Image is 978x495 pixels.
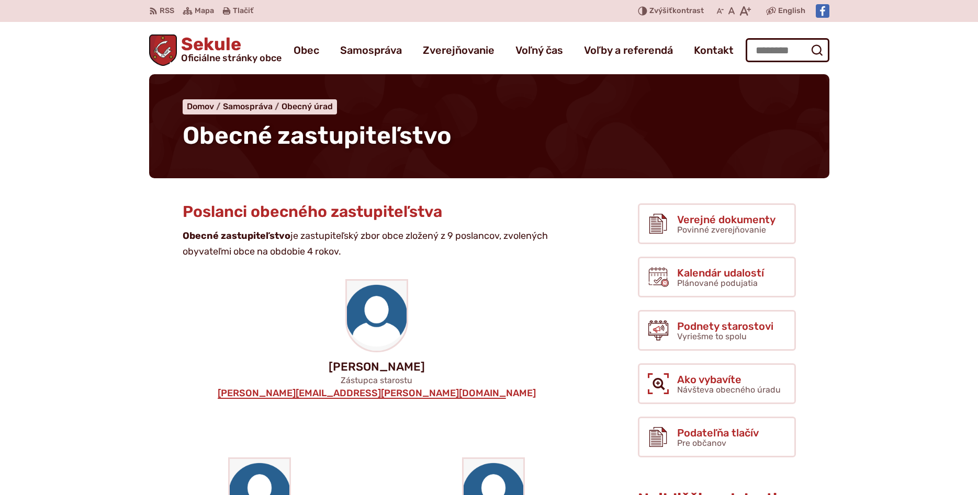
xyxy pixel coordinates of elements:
span: Pre občanov [677,438,726,448]
p: je zastupiteľský zbor obce zložený z 9 poslancov, zvolených obyvateľmi obce na obdobie 4 rokov. [183,228,554,259]
img: 146-1468479_my-profile-icon-blank-profile-picture-circle-hd [347,281,407,351]
a: Kontakt [694,36,734,65]
a: English [776,5,807,17]
a: Voľby a referendá [584,36,673,65]
p: [PERSON_NAME] [166,361,588,373]
span: Tlačiť [233,7,253,16]
span: Kalendár udalostí [677,267,764,279]
span: Mapa [195,5,214,17]
span: Verejné dokumenty [677,214,775,225]
img: Prejsť na domovskú stránku [149,34,177,66]
a: Samospráva [223,101,282,111]
a: Zverejňovanie [423,36,494,65]
a: Voľný čas [515,36,563,65]
a: Podnety starostovi Vyriešme to spolu [638,310,796,351]
a: Ako vybavíte Návšteva obecného úradu [638,363,796,404]
a: Podateľňa tlačív Pre občanov [638,417,796,457]
img: Prejsť na Facebook stránku [816,4,829,18]
a: Domov [187,101,223,111]
a: Logo Sekule, prejsť na domovskú stránku. [149,34,282,66]
span: Podnety starostovi [677,320,773,332]
a: Obec [294,36,319,65]
span: kontrast [649,7,704,16]
a: Verejné dokumenty Povinné zverejňovanie [638,203,796,244]
span: Vyriešme to spolu [677,331,747,341]
span: Domov [187,101,214,111]
span: Poslanci obecného zastupiteľstva [183,202,442,221]
span: Povinné zverejňovanie [677,225,766,235]
span: Návšteva obecného úradu [677,385,781,395]
span: Oficiálne stránky obce [181,53,282,63]
p: Zástupca starostu [166,375,588,385]
span: RSS [160,5,174,17]
a: [PERSON_NAME][EMAIL_ADDRESS][PERSON_NAME][DOMAIN_NAME] [217,388,537,399]
strong: Obecné zastupiteľstvo [183,230,290,241]
span: Samospráva [223,101,273,111]
a: Kalendár udalostí Plánované podujatia [638,257,796,297]
span: Zvýšiť [649,6,672,15]
span: Plánované podujatia [677,278,758,288]
span: Obecné zastupiteľstvo [183,121,452,150]
span: English [778,5,805,17]
a: Samospráva [340,36,402,65]
span: Sekule [177,36,282,63]
a: Obecný úrad [282,101,333,111]
span: Podateľňa tlačív [677,427,759,439]
span: Ako vybavíte [677,374,781,385]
